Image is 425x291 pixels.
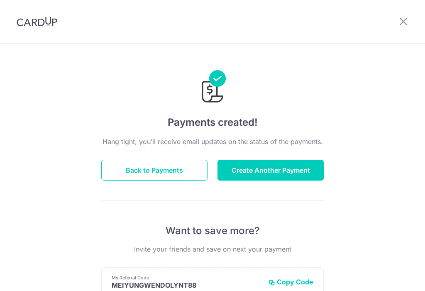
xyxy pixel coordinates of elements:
p: MEIYUNGWENDOLYNT88 [112,281,262,289]
img: CardUp [17,17,57,27]
button: Create Another Payment [217,160,324,181]
h4: Payments created! [101,115,324,130]
button: Copy Code [269,278,313,286]
p: Invite your friends and save on next your payment [101,244,324,254]
p: Hang tight, you’ll receive email updates on the status of the payments. [101,137,324,147]
button: Back to Payments [101,160,208,181]
p: My Referral Code [112,274,262,281]
p: Want to save more? [101,224,324,237]
img: Payments [199,70,226,105]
